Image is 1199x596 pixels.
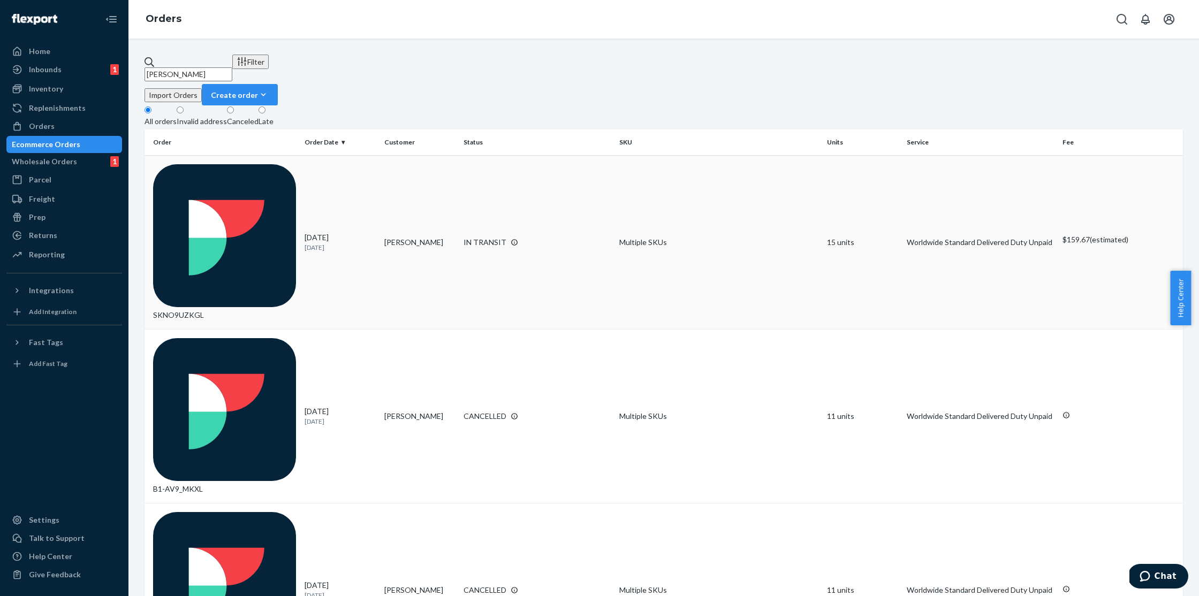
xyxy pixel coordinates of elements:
[153,164,296,320] div: SKNO9UZKGL
[101,9,122,30] button: Close Navigation
[259,116,274,127] div: Late
[6,209,122,226] a: Prep
[29,103,86,113] div: Replenishments
[6,511,122,529] a: Settings
[29,212,45,223] div: Prep
[29,194,55,204] div: Freight
[29,121,55,132] div: Orders
[137,4,190,35] ol: breadcrumbs
[177,116,227,127] div: Invalid address
[615,155,823,329] td: Multiple SKUs
[1135,9,1156,30] button: Open notifications
[177,106,184,113] input: Invalid address
[6,43,122,60] a: Home
[29,337,63,348] div: Fast Tags
[6,61,122,78] a: Inbounds1
[29,359,67,368] div: Add Fast Tag
[29,285,74,296] div: Integrations
[6,118,122,135] a: Orders
[6,530,122,547] button: Talk to Support
[145,67,232,81] input: Search orders
[615,129,823,155] th: SKU
[6,246,122,263] a: Reporting
[227,116,259,127] div: Canceled
[29,551,72,562] div: Help Center
[6,227,122,244] a: Returns
[145,129,300,155] th: Order
[29,174,51,185] div: Parcel
[6,548,122,565] a: Help Center
[227,106,234,113] input: Canceled
[146,13,181,25] a: Orders
[6,100,122,117] a: Replenishments
[907,411,1054,422] p: Worldwide Standard Delivered Duty Unpaid
[145,88,202,102] button: Import Orders
[305,243,376,252] p: [DATE]
[29,307,77,316] div: Add Integration
[12,14,57,25] img: Flexport logo
[29,515,59,525] div: Settings
[29,230,57,241] div: Returns
[110,64,119,75] div: 1
[305,406,376,426] div: [DATE]
[1058,129,1183,155] th: Fee
[29,46,50,57] div: Home
[6,190,122,208] a: Freight
[29,64,62,75] div: Inbounds
[6,334,122,351] button: Fast Tags
[259,106,265,113] input: Late
[1063,234,1174,245] p: $159.67
[12,156,77,167] div: Wholesale Orders
[6,171,122,188] a: Parcel
[459,129,615,155] th: Status
[1111,9,1133,30] button: Open Search Box
[823,155,902,329] td: 15 units
[6,282,122,299] button: Integrations
[211,89,269,101] div: Create order
[110,156,119,167] div: 1
[145,106,151,113] input: All orders
[823,329,902,503] td: 11 units
[29,83,63,94] div: Inventory
[232,55,269,69] button: Filter
[384,137,456,147] div: Customer
[6,80,122,97] a: Inventory
[1170,271,1191,325] button: Help Center
[1158,9,1180,30] button: Open account menu
[29,533,85,544] div: Talk to Support
[6,566,122,583] button: Give Feedback
[907,585,1054,595] p: Worldwide Standard Delivered Duty Unpaid
[6,303,122,320] a: Add Integration
[145,116,177,127] div: All orders
[6,136,122,153] a: Ecommerce Orders
[153,338,296,494] div: B1-AV9_MKXL
[202,84,278,105] button: Create order
[29,569,81,580] div: Give Feedback
[305,417,376,426] p: [DATE]
[464,585,506,595] div: CANCELLED
[907,237,1054,248] p: Worldwide Standard Delivered Duty Unpaid
[300,129,380,155] th: Order Date
[29,249,65,260] div: Reporting
[380,155,460,329] td: [PERSON_NAME]
[1129,564,1188,591] iframe: Opens a widget where you can chat to one of our agents
[305,232,376,252] div: [DATE]
[6,153,122,170] a: Wholesale Orders1
[237,56,264,67] div: Filter
[380,329,460,503] td: [PERSON_NAME]
[464,237,506,248] div: IN TRANSIT
[615,329,823,503] td: Multiple SKUs
[6,355,122,372] a: Add Fast Tag
[464,411,506,422] div: CANCELLED
[823,129,902,155] th: Units
[12,139,80,150] div: Ecommerce Orders
[902,129,1058,155] th: Service
[1090,235,1128,244] span: (estimated)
